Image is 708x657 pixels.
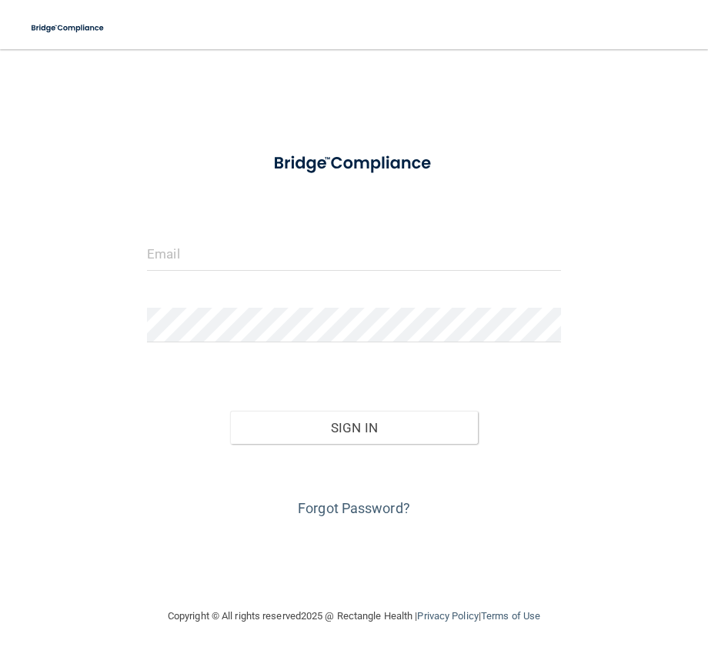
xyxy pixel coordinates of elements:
a: Privacy Policy [417,610,478,622]
button: Sign In [230,411,479,445]
a: Terms of Use [481,610,540,622]
input: Email [147,236,561,271]
a: Forgot Password? [298,500,410,516]
img: bridge_compliance_login_screen.278c3ca4.svg [23,12,113,44]
img: bridge_compliance_login_screen.278c3ca4.svg [256,142,452,185]
div: Copyright © All rights reserved 2025 @ Rectangle Health | | [73,592,635,641]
